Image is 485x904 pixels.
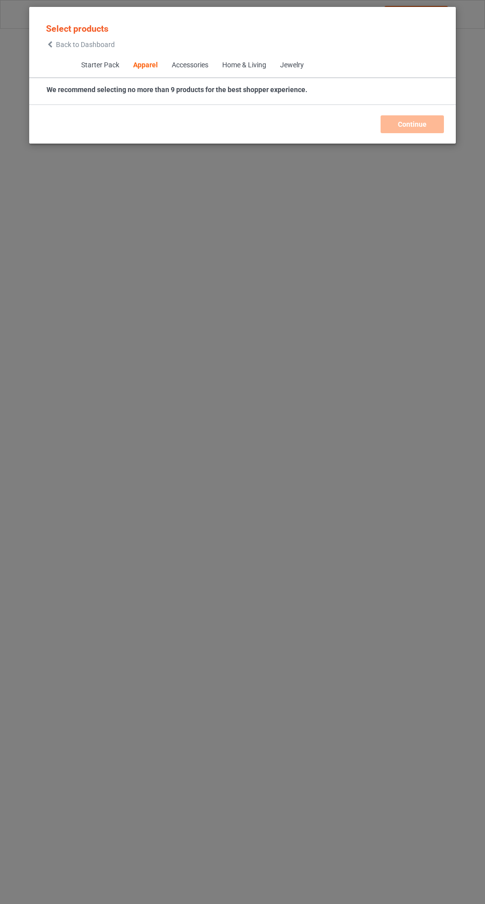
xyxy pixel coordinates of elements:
[171,60,208,70] div: Accessories
[280,60,303,70] div: Jewelry
[47,86,307,94] strong: We recommend selecting no more than 9 products for the best shopper experience.
[74,53,126,77] span: Starter Pack
[46,23,108,34] span: Select products
[133,60,157,70] div: Apparel
[222,60,266,70] div: Home & Living
[56,41,115,49] span: Back to Dashboard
